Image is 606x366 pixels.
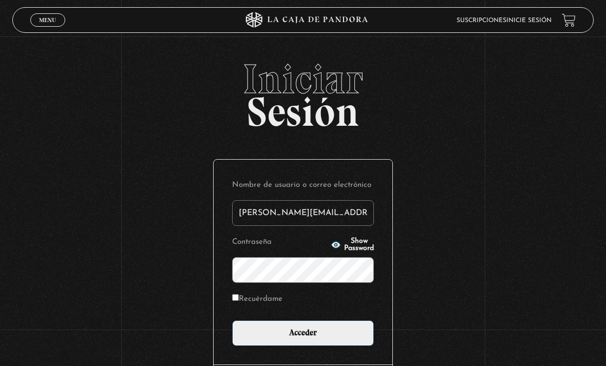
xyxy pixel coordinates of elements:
[12,59,594,124] h2: Sesión
[232,292,282,306] label: Recuérdame
[232,178,374,192] label: Nombre de usuario o correo electrónico
[232,294,239,301] input: Recuérdame
[232,235,328,249] label: Contraseña
[344,238,374,252] span: Show Password
[39,17,56,23] span: Menu
[562,13,576,27] a: View your shopping cart
[506,17,552,24] a: Inicie sesión
[331,238,374,252] button: Show Password
[36,26,60,33] span: Cerrar
[12,59,594,100] span: Iniciar
[457,17,506,24] a: Suscripciones
[232,320,374,346] input: Acceder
